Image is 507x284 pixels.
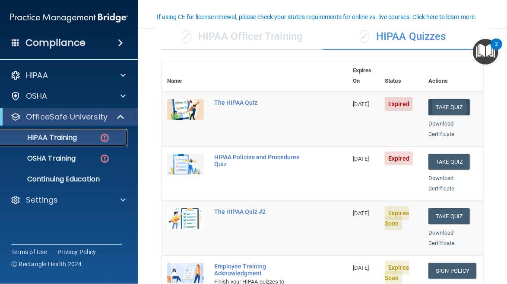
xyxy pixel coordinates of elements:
[6,154,76,163] p: OSHA Training
[10,9,128,26] img: PMB logo
[214,154,304,168] div: HIPAA Policies and Procedures Quiz
[385,97,413,111] span: Expired
[26,195,58,205] p: Settings
[428,263,476,279] a: Sign Policy
[323,24,483,50] div: HIPAA Quizzes
[428,175,454,192] a: Download Certificate
[214,208,304,215] div: The HIPAA Quiz #2
[162,24,323,50] div: HIPAA Officer Training
[162,60,209,92] th: Name
[26,91,48,101] p: OSHA
[385,206,409,230] span: Expires Soon
[99,153,110,164] img: danger-circle.6113f641.png
[360,30,369,43] span: ✓
[348,60,380,92] th: Expires On
[473,39,498,65] button: Open Resource Center, 2 new notifications
[214,99,304,106] div: The HIPAA Quiz
[428,208,470,224] button: Take Quiz
[57,248,96,256] a: Privacy Policy
[10,91,126,101] a: OSHA
[99,132,110,143] img: danger-circle.6113f641.png
[26,70,48,81] p: HIPAA
[26,112,108,122] p: OfficeSafe University
[428,154,470,170] button: Take Quiz
[428,120,454,137] a: Download Certificate
[423,60,483,92] th: Actions
[428,99,470,115] button: Take Quiz
[10,70,126,81] a: HIPAA
[6,133,77,142] p: HIPAA Training
[11,260,82,268] span: Ⓒ Rectangle Health 2024
[157,14,476,20] div: If using CE for license renewal, please check your state's requirements for online vs. live cours...
[380,60,423,92] th: Status
[385,152,413,165] span: Expired
[353,210,369,216] span: [DATE]
[353,155,369,162] span: [DATE]
[6,175,124,184] p: Continuing Education
[155,13,478,21] button: If using CE for license renewal, please check your state's requirements for online vs. live cours...
[25,37,86,49] h4: Compliance
[353,101,369,107] span: [DATE]
[358,223,497,257] iframe: Drift Widget Chat Controller
[11,248,47,256] a: Terms of Use
[214,263,304,277] div: Employee Training Acknowledgment
[495,44,498,55] div: 2
[10,195,126,205] a: Settings
[182,30,191,43] span: ✓
[353,265,369,271] span: [DATE]
[10,112,125,122] a: OfficeSafe University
